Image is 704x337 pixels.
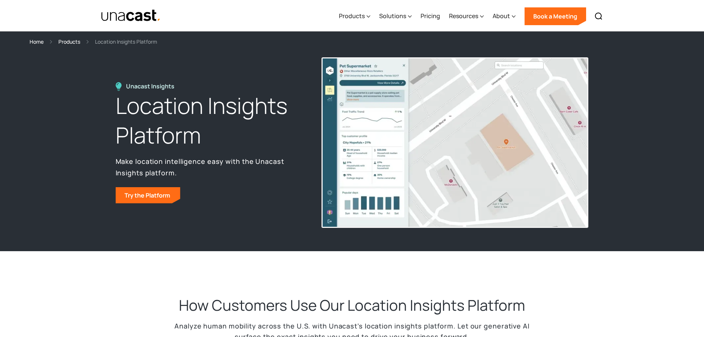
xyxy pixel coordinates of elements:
[179,296,525,315] h2: How Customers Use Our Location Insights Platform
[101,9,161,22] img: Unacast text logo
[379,11,406,20] div: Solutions
[339,1,370,31] div: Products
[116,156,305,178] p: Make location intelligence easy with the Unacast Insights platform.
[449,11,478,20] div: Resources
[101,9,161,22] a: home
[493,11,510,20] div: About
[95,37,157,46] div: Location Insights Platform
[58,37,80,46] a: Products
[30,37,44,46] a: Home
[524,7,586,25] a: Book a Meeting
[126,82,178,91] div: Unacast Insights
[594,12,603,21] img: Search icon
[116,82,122,91] img: Location Insights Platform icon
[379,1,412,31] div: Solutions
[116,187,180,203] a: Try the Platform
[449,1,484,31] div: Resources
[493,1,516,31] div: About
[116,91,305,150] h1: Location Insights Platform
[421,1,440,31] a: Pricing
[339,11,365,20] div: Products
